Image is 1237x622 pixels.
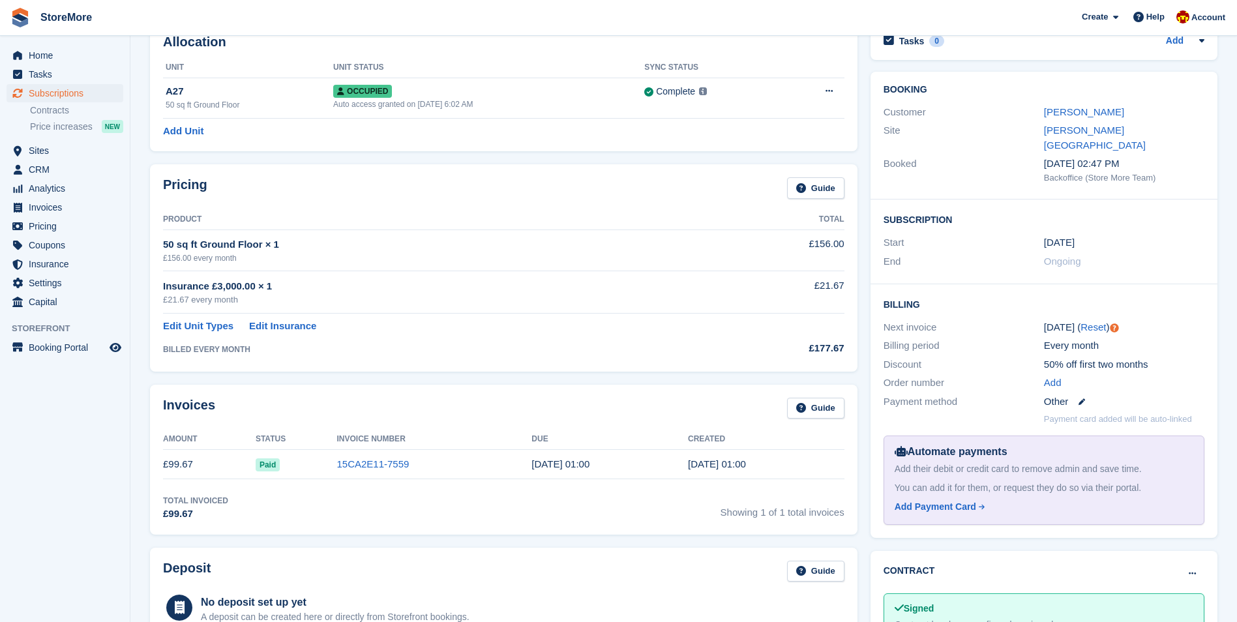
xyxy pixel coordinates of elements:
[7,255,123,273] a: menu
[163,252,717,264] div: £156.00 every month
[29,274,107,292] span: Settings
[884,338,1044,353] div: Billing period
[29,141,107,160] span: Sites
[7,46,123,65] a: menu
[884,254,1044,269] div: End
[895,462,1193,476] div: Add their debit or credit card to remove admin and save time.
[10,8,30,27] img: stora-icon-8386f47178a22dfd0bd8f6a31ec36ba5ce8667c1dd55bd0f319d3a0aa187defe.svg
[884,235,1044,250] div: Start
[884,394,1044,409] div: Payment method
[336,458,409,469] a: 15CA2E11-7559
[163,279,717,294] div: Insurance £3,000.00 × 1
[102,120,123,133] div: NEW
[884,357,1044,372] div: Discount
[699,87,707,95] img: icon-info-grey-7440780725fd019a000dd9b08b2336e03edf1995a4989e88bcd33f0948082b44.svg
[717,209,844,230] th: Total
[163,209,717,230] th: Product
[787,398,844,419] a: Guide
[895,481,1193,495] div: You can add it for them, or request they do so via their portal.
[7,141,123,160] a: menu
[7,179,123,198] a: menu
[163,124,203,139] a: Add Unit
[717,341,844,356] div: £177.67
[7,217,123,235] a: menu
[1044,338,1204,353] div: Every month
[531,429,688,450] th: Due
[884,156,1044,184] div: Booked
[895,444,1193,460] div: Automate payments
[1044,256,1081,267] span: Ongoing
[29,65,107,83] span: Tasks
[30,104,123,117] a: Contracts
[163,319,233,334] a: Edit Unit Types
[531,458,589,469] time: 2025-07-20 00:00:00 UTC
[333,57,644,78] th: Unit Status
[884,297,1204,310] h2: Billing
[7,274,123,292] a: menu
[1176,10,1189,23] img: Store More Team
[163,237,717,252] div: 50 sq ft Ground Floor × 1
[163,507,228,522] div: £99.67
[163,57,333,78] th: Unit
[29,179,107,198] span: Analytics
[7,198,123,216] a: menu
[29,84,107,102] span: Subscriptions
[7,236,123,254] a: menu
[7,293,123,311] a: menu
[1082,10,1108,23] span: Create
[717,230,844,271] td: £156.00
[884,85,1204,95] h2: Booking
[29,255,107,273] span: Insurance
[1044,235,1075,250] time: 2025-07-19 00:00:00 UTC
[166,99,333,111] div: 50 sq ft Ground Floor
[163,344,717,355] div: BILLED EVERY MONTH
[1044,320,1204,335] div: [DATE] ( )
[895,602,1193,615] div: Signed
[1166,34,1184,49] a: Add
[29,293,107,311] span: Capital
[249,319,316,334] a: Edit Insurance
[30,121,93,133] span: Price increases
[1191,11,1225,24] span: Account
[163,35,844,50] h2: Allocation
[163,495,228,507] div: Total Invoiced
[884,123,1044,153] div: Site
[30,119,123,134] a: Price increases NEW
[7,160,123,179] a: menu
[656,85,695,98] div: Complete
[721,495,844,522] span: Showing 1 of 1 total invoices
[688,429,844,450] th: Created
[884,376,1044,391] div: Order number
[7,84,123,102] a: menu
[884,564,935,578] h2: Contract
[688,458,746,469] time: 2025-07-19 00:00:16 UTC
[1044,376,1062,391] a: Add
[1044,357,1204,372] div: 50% off first two months
[163,429,256,450] th: Amount
[35,7,97,28] a: StoreMore
[29,338,107,357] span: Booking Portal
[1044,171,1204,185] div: Backoffice (Store More Team)
[899,35,925,47] h2: Tasks
[884,320,1044,335] div: Next invoice
[1146,10,1165,23] span: Help
[884,213,1204,226] h2: Subscription
[163,177,207,199] h2: Pricing
[644,57,783,78] th: Sync Status
[1044,394,1204,409] div: Other
[1081,321,1106,333] a: Reset
[166,84,333,99] div: A27
[336,429,531,450] th: Invoice Number
[333,85,392,98] span: Occupied
[163,398,215,419] h2: Invoices
[29,160,107,179] span: CRM
[717,271,844,314] td: £21.67
[895,500,1188,514] a: Add Payment Card
[29,198,107,216] span: Invoices
[787,177,844,199] a: Guide
[29,46,107,65] span: Home
[1044,156,1204,171] div: [DATE] 02:47 PM
[29,236,107,254] span: Coupons
[787,561,844,582] a: Guide
[7,65,123,83] a: menu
